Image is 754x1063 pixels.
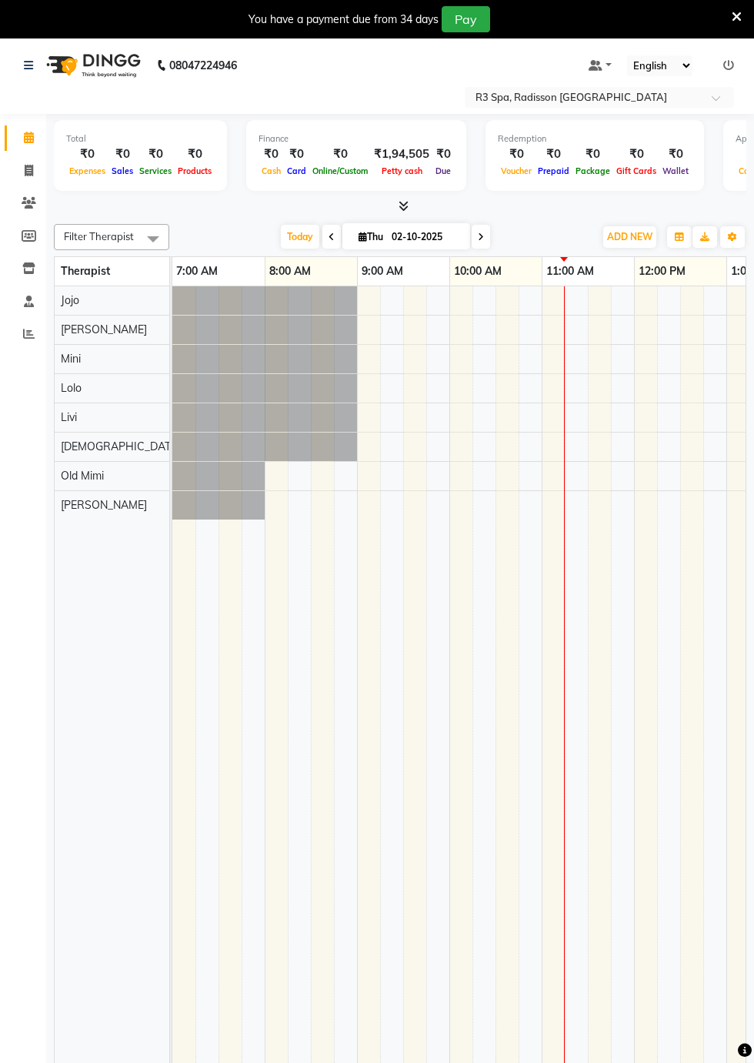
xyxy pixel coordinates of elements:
[265,260,315,282] a: 8:00 AM
[498,145,535,163] div: ₹0
[432,165,454,176] span: Due
[613,145,659,163] div: ₹0
[572,165,613,176] span: Package
[61,293,79,307] span: Jojo
[572,145,613,163] div: ₹0
[358,260,407,282] a: 9:00 AM
[61,410,77,424] span: Livi
[309,145,371,163] div: ₹0
[169,44,237,87] b: 08047224946
[61,469,104,483] span: Old Mimi
[379,165,425,176] span: Petty cash
[259,165,284,176] span: Cash
[108,165,136,176] span: Sales
[284,145,309,163] div: ₹0
[66,145,108,163] div: ₹0
[387,226,464,249] input: 2025-10-02
[259,132,454,145] div: Finance
[613,165,659,176] span: Gift Cards
[284,165,309,176] span: Card
[66,132,215,145] div: Total
[136,145,175,163] div: ₹0
[61,352,81,366] span: Mini
[603,226,656,248] button: ADD NEW
[659,165,692,176] span: Wallet
[432,145,454,163] div: ₹0
[607,231,652,242] span: ADD NEW
[542,260,598,282] a: 11:00 AM
[175,165,215,176] span: Products
[61,498,147,512] span: [PERSON_NAME]
[172,260,222,282] a: 7:00 AM
[635,260,689,282] a: 12:00 PM
[498,132,692,145] div: Redemption
[61,264,110,278] span: Therapist
[535,165,572,176] span: Prepaid
[175,145,215,163] div: ₹0
[61,381,82,395] span: Lolo
[66,165,108,176] span: Expenses
[442,6,490,32] button: Pay
[249,12,439,28] div: You have a payment due from 34 days
[61,440,181,453] span: [DEMOGRAPHIC_DATA]
[281,225,319,249] span: Today
[450,260,505,282] a: 10:00 AM
[371,145,432,163] div: ₹1,94,505
[136,165,175,176] span: Services
[259,145,284,163] div: ₹0
[535,145,572,163] div: ₹0
[39,44,145,87] img: logo
[355,231,387,242] span: Thu
[64,230,134,242] span: Filter Therapist
[498,165,535,176] span: Voucher
[61,323,147,336] span: [PERSON_NAME]
[309,165,371,176] span: Online/Custom
[659,145,692,163] div: ₹0
[108,145,136,163] div: ₹0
